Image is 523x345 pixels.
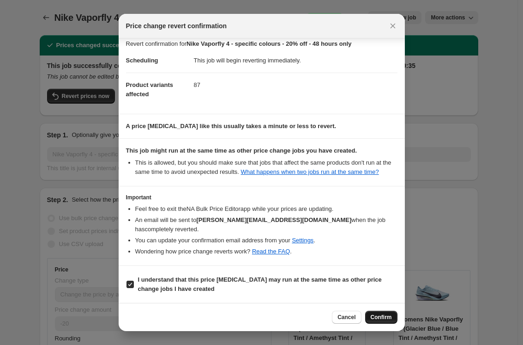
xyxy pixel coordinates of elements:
p: Revert confirmation for [126,39,397,49]
li: This is allowed, but you should make sure that jobs that affect the same products don ' t run at ... [135,158,397,177]
span: Scheduling [126,57,158,64]
a: Read the FAQ [252,248,290,255]
b: Nike Vaporfly 4 - specific colours - 20% off - 48 hours only [186,40,352,47]
a: What happens when two jobs run at the same time? [241,168,379,175]
button: Close [386,19,399,32]
span: Cancel [337,314,355,321]
span: Product variants affected [126,81,174,98]
dd: This job will begin reverting immediately. [194,49,397,73]
span: Confirm [371,314,392,321]
h3: Important [126,194,397,201]
b: [PERSON_NAME][EMAIL_ADDRESS][DOMAIN_NAME] [196,216,351,223]
li: You can update your confirmation email address from your . [135,236,397,245]
li: Wondering how price change reverts work? . [135,247,397,256]
b: This job might run at the same time as other price change jobs you have created. [126,147,357,154]
dd: 87 [194,73,397,97]
a: Settings [292,237,313,244]
span: Price change revert confirmation [126,21,227,31]
b: A price [MEDICAL_DATA] like this usually takes a minute or less to revert. [126,123,337,129]
button: Cancel [332,311,361,324]
li: An email will be sent to when the job has completely reverted . [135,216,397,234]
button: Confirm [365,311,397,324]
li: Feel free to exit the NA Bulk Price Editor app while your prices are updating. [135,204,397,214]
b: I understand that this price [MEDICAL_DATA] may run at the same time as other price change jobs I... [138,276,382,292]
